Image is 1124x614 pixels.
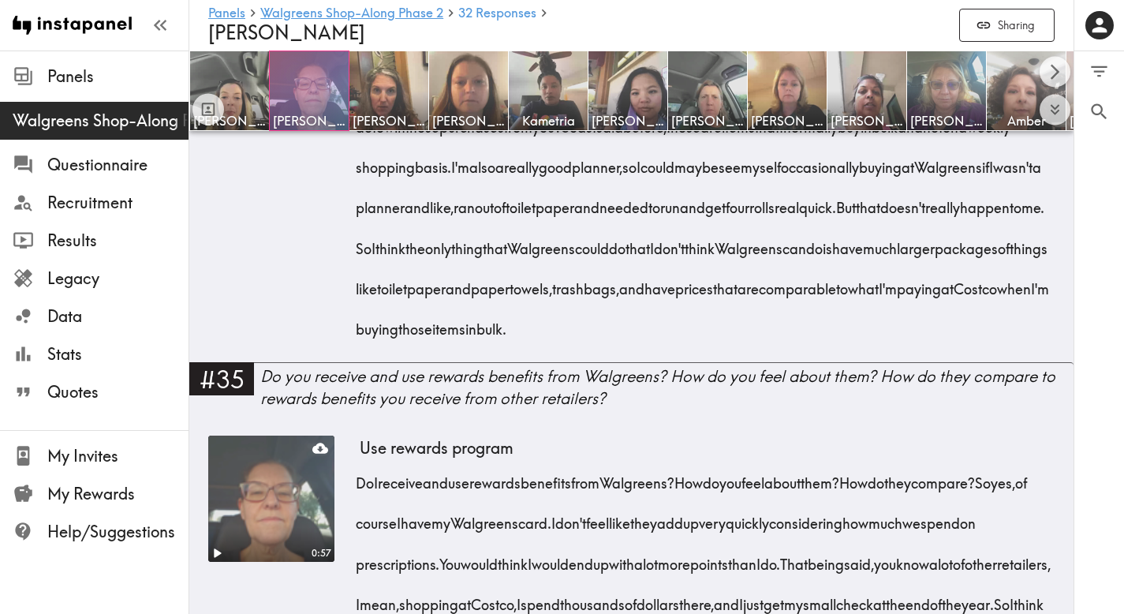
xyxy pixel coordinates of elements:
[781,142,859,182] span: occasionally
[398,304,432,344] span: those
[356,458,374,498] span: Do
[555,498,586,538] span: don't
[451,142,469,182] span: I'm
[799,182,836,223] span: quick.
[475,182,494,223] span: out
[728,538,756,578] span: than
[189,362,1074,423] a: #35Do you receive and use rewards benefits from Walgreens? How do you feel about them? How do the...
[674,142,719,182] span: maybe
[454,182,475,223] span: ran
[991,458,1015,498] span: yes,
[356,223,372,263] span: So
[551,498,555,538] span: I
[552,264,584,304] span: trash
[1010,182,1021,223] span: to
[208,436,334,562] figure: Play0:57
[208,21,365,44] span: [PERSON_NAME]
[910,112,983,129] span: [PERSON_NAME]
[47,268,189,290] span: Legacy
[719,458,741,498] span: you
[448,458,469,498] span: use
[907,51,987,131] a: [PERSON_NAME]
[375,223,405,263] span: think
[643,538,658,578] span: lot
[584,264,619,304] span: bags,
[458,6,536,21] a: 32 Responses
[884,458,911,498] span: they
[775,182,799,223] span: real
[902,142,914,182] span: at
[509,51,588,131] a: Kametria
[987,51,1066,131] a: Amber
[769,498,842,538] span: considering
[423,458,448,498] span: and
[868,498,902,538] span: much
[782,223,806,263] span: can
[425,223,451,263] span: only
[954,264,997,304] span: Costco
[839,458,868,498] span: How
[572,142,622,182] span: planner,
[609,498,630,538] span: like
[432,112,505,129] span: [PERSON_NAME]
[1021,182,1044,223] span: me.
[569,538,593,578] span: end
[880,182,925,223] span: doesn't
[868,458,884,498] span: do
[397,498,401,538] span: I
[760,538,780,578] span: do.
[47,381,189,403] span: Quotes
[378,458,423,498] span: receive
[532,538,569,578] span: would
[848,264,879,304] span: what
[592,112,664,129] span: [PERSON_NAME]
[634,538,643,578] span: a
[699,498,726,538] span: very
[654,223,685,263] span: don't
[726,498,769,538] span: quickly
[831,112,903,129] span: [PERSON_NAME]
[356,304,398,344] span: buying
[47,483,189,505] span: My Rewards
[975,458,991,498] span: So
[353,112,425,129] span: [PERSON_NAME]
[599,458,674,498] span: Walgreens?
[47,192,189,214] span: Recruitment
[856,182,880,223] span: that
[432,304,465,344] span: items
[897,223,935,263] span: larger
[356,498,397,538] span: course
[759,264,836,304] span: comparable
[1074,92,1124,132] button: Search
[674,458,703,498] span: How
[1010,223,1047,263] span: things
[640,142,674,182] span: could
[920,498,960,538] span: spend
[353,436,520,461] span: Use rewards program
[599,182,648,223] span: needed
[705,182,726,223] span: get
[637,142,640,182] span: I
[405,223,425,263] span: the
[619,264,644,304] span: and
[650,223,654,263] span: I
[574,182,599,223] span: and
[1089,61,1110,82] span: Filter Responses
[208,545,226,562] button: Play
[494,182,506,223] span: of
[997,264,1031,304] span: when
[914,142,982,182] span: Walgreens
[989,142,993,182] span: I
[764,458,801,498] span: about
[273,112,345,129] span: [PERSON_NAME]
[683,498,699,538] span: up
[902,498,920,538] span: we
[726,182,749,223] span: four
[836,182,856,223] span: But
[498,538,528,578] span: think
[911,458,975,498] span: compare?
[609,538,634,578] span: with
[189,51,270,131] a: [PERSON_NAME]
[260,6,443,21] a: Walgreens Shop-Along Phase 2
[756,538,760,578] span: I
